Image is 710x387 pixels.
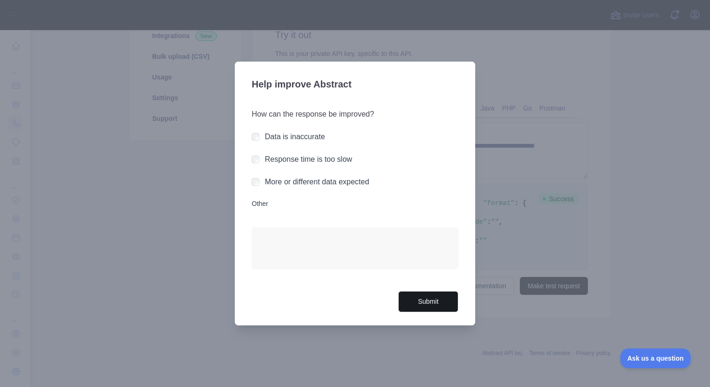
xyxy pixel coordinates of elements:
[265,155,352,163] label: Response time is too slow
[398,291,458,312] button: Submit
[252,73,458,97] h3: Help improve Abstract
[265,133,325,141] label: Data is inaccurate
[620,348,691,368] iframe: Toggle Customer Support
[252,109,458,120] h3: How can the response be improved?
[252,199,458,208] label: Other
[265,178,369,186] label: More or different data expected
